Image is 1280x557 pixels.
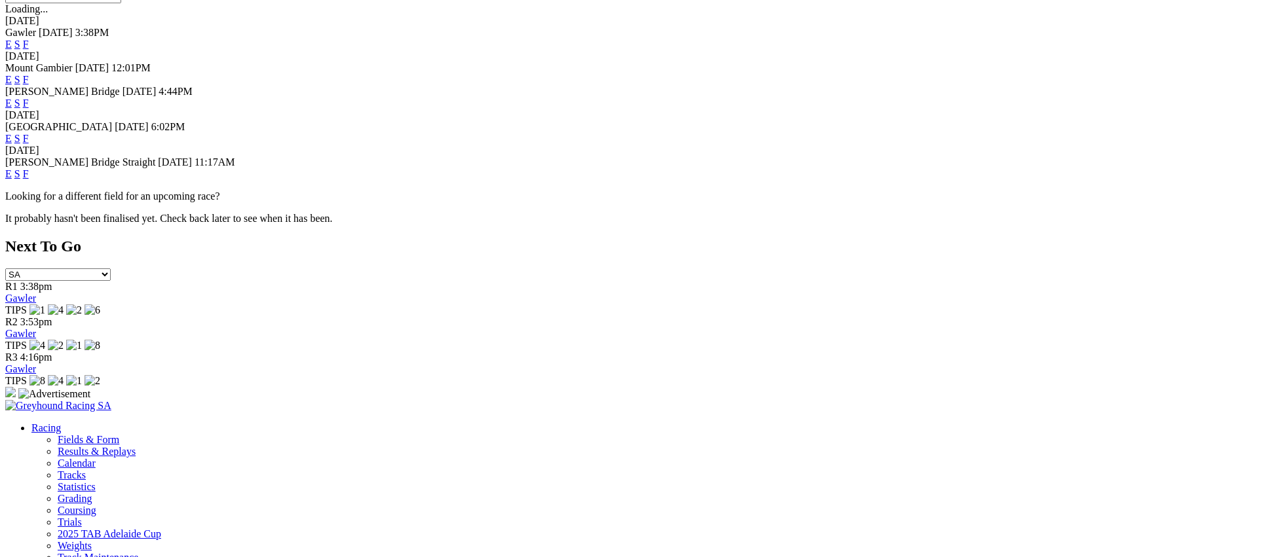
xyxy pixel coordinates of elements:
a: F [23,74,29,85]
a: Gawler [5,328,36,339]
a: F [23,168,29,179]
a: Grading [58,493,92,504]
span: 4:44PM [159,86,193,97]
a: 2025 TAB Adelaide Cup [58,528,161,539]
a: Fields & Form [58,434,119,445]
h2: Next To Go [5,238,1275,255]
a: Calendar [58,458,96,469]
span: TIPS [5,340,27,351]
img: 8 [85,340,100,351]
div: [DATE] [5,145,1275,156]
img: Greyhound Racing SA [5,400,111,412]
p: Looking for a different field for an upcoming race? [5,190,1275,202]
span: 6:02PM [151,121,185,132]
partial: It probably hasn't been finalised yet. Check back later to see when it has been. [5,213,333,224]
a: F [23,98,29,109]
img: 4 [48,304,64,316]
a: S [14,98,20,109]
a: Gawler [5,293,36,304]
a: S [14,168,20,179]
span: Mount Gambier [5,62,73,73]
span: [DATE] [39,27,73,38]
a: Gawler [5,363,36,374]
img: 6 [85,304,100,316]
img: 4 [48,375,64,387]
span: TIPS [5,375,27,386]
span: [PERSON_NAME] Bridge [5,86,120,97]
span: 12:01PM [111,62,151,73]
span: R3 [5,351,18,363]
a: E [5,39,12,50]
span: [GEOGRAPHIC_DATA] [5,121,112,132]
span: 3:38pm [20,281,52,292]
span: [DATE] [122,86,157,97]
span: Loading... [5,3,48,14]
a: Trials [58,516,82,528]
a: E [5,168,12,179]
a: Coursing [58,505,96,516]
img: 2 [85,375,100,387]
img: 1 [29,304,45,316]
img: 1 [66,340,82,351]
a: F [23,133,29,144]
img: 8 [29,375,45,387]
span: [PERSON_NAME] Bridge Straight [5,156,155,168]
img: 2 [66,304,82,316]
a: S [14,133,20,144]
img: 4 [29,340,45,351]
img: 2 [48,340,64,351]
a: Statistics [58,481,96,492]
img: 1 [66,375,82,387]
span: 3:53pm [20,316,52,327]
img: 15187_Greyhounds_GreysPlayCentral_Resize_SA_WebsiteBanner_300x115_2025.jpg [5,387,16,397]
a: Weights [58,540,92,551]
a: E [5,133,12,144]
div: [DATE] [5,109,1275,121]
a: Tracks [58,469,86,480]
div: [DATE] [5,15,1275,27]
a: S [14,74,20,85]
a: E [5,98,12,109]
span: R1 [5,281,18,292]
a: S [14,39,20,50]
span: TIPS [5,304,27,315]
a: E [5,74,12,85]
span: Gawler [5,27,36,38]
span: [DATE] [115,121,149,132]
span: [DATE] [75,62,109,73]
a: Results & Replays [58,446,136,457]
img: Advertisement [18,388,90,400]
span: 4:16pm [20,351,52,363]
span: R2 [5,316,18,327]
span: 11:17AM [195,156,235,168]
a: Racing [31,422,61,433]
span: 3:38PM [75,27,109,38]
span: [DATE] [158,156,192,168]
div: [DATE] [5,50,1275,62]
a: F [23,39,29,50]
